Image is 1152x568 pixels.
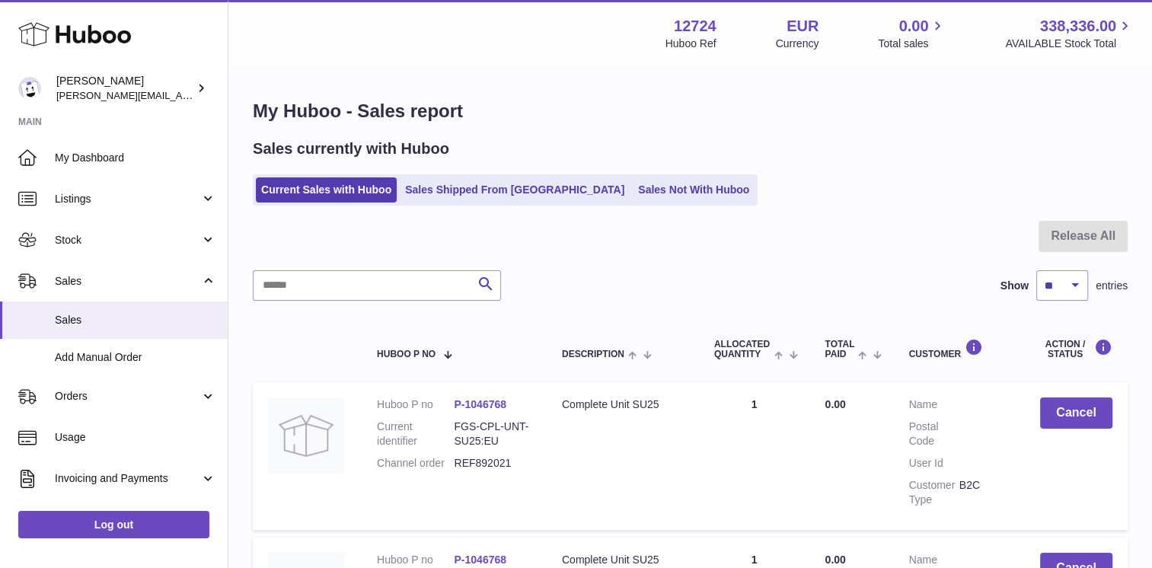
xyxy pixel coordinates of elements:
[253,99,1128,123] h1: My Huboo - Sales report
[1005,37,1134,51] span: AVAILABLE Stock Total
[253,139,449,159] h2: Sales currently with Huboo
[56,74,193,103] div: [PERSON_NAME]
[377,553,454,567] dt: Huboo P no
[699,382,810,529] td: 1
[55,233,200,247] span: Stock
[908,553,959,567] dt: Name
[878,16,946,51] a: 0.00 Total sales
[562,349,624,359] span: Description
[714,340,771,359] span: ALLOCATED Quantity
[825,554,845,566] span: 0.00
[899,16,929,37] span: 0.00
[908,420,959,448] dt: Postal Code
[400,177,630,203] a: Sales Shipped From [GEOGRAPHIC_DATA]
[18,77,41,100] img: sebastian@ffern.co
[55,471,200,486] span: Invoicing and Payments
[56,89,305,101] span: [PERSON_NAME][EMAIL_ADDRESS][DOMAIN_NAME]
[908,397,959,412] dt: Name
[1040,16,1116,37] span: 338,336.00
[674,16,716,37] strong: 12724
[633,177,755,203] a: Sales Not With Huboo
[256,177,397,203] a: Current Sales with Huboo
[268,397,344,474] img: no-photo.jpg
[908,478,959,507] dt: Customer Type
[454,398,506,410] a: P-1046768
[377,456,454,471] dt: Channel order
[377,349,436,359] span: Huboo P no
[55,274,200,289] span: Sales
[454,456,531,471] dd: REF892021
[55,389,200,404] span: Orders
[562,553,684,567] div: Complete Unit SU25
[665,37,716,51] div: Huboo Ref
[1040,397,1112,429] button: Cancel
[959,478,1010,507] dd: B2C
[776,37,819,51] div: Currency
[55,192,200,206] span: Listings
[55,313,216,327] span: Sales
[377,397,454,412] dt: Huboo P no
[1000,279,1029,293] label: Show
[1005,16,1134,51] a: 338,336.00 AVAILABLE Stock Total
[1096,279,1128,293] span: entries
[908,456,959,471] dt: User Id
[377,420,454,448] dt: Current identifier
[454,554,506,566] a: P-1046768
[18,511,209,538] a: Log out
[562,397,684,412] div: Complete Unit SU25
[1040,339,1112,359] div: Action / Status
[825,398,845,410] span: 0.00
[878,37,946,51] span: Total sales
[55,350,216,365] span: Add Manual Order
[787,16,819,37] strong: EUR
[825,340,854,359] span: Total paid
[454,420,531,448] dd: FGS-CPL-UNT-SU25:EU
[55,430,216,445] span: Usage
[908,339,1009,359] div: Customer
[55,151,216,165] span: My Dashboard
